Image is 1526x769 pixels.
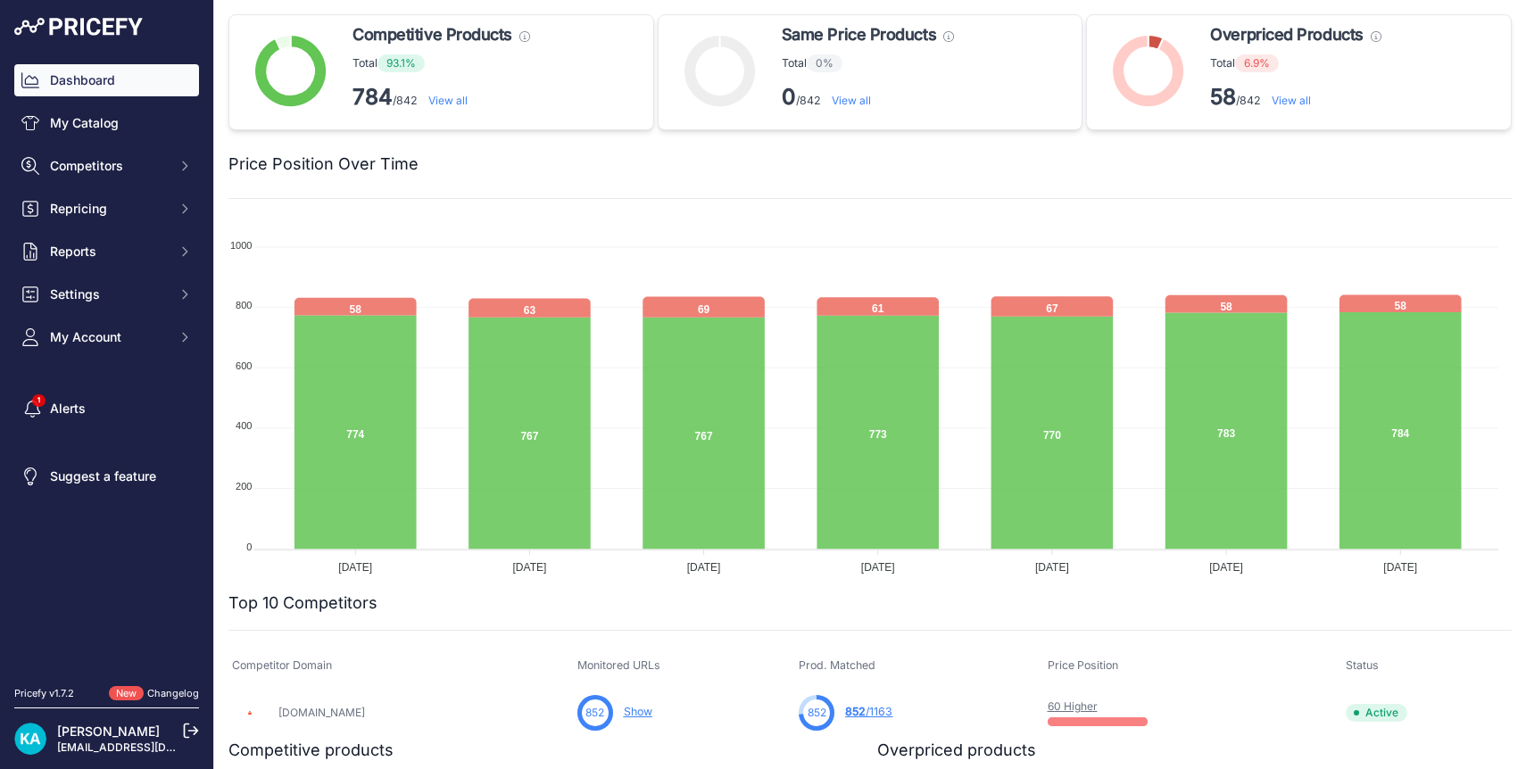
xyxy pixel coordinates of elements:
[1210,84,1236,110] strong: 58
[236,420,252,431] tspan: 400
[1210,54,1381,72] p: Total
[782,84,796,110] strong: 0
[1210,83,1381,112] p: /842
[1210,22,1363,47] span: Overpriced Products
[1272,94,1311,107] a: View all
[782,83,954,112] p: /842
[513,561,547,574] tspan: [DATE]
[832,94,871,107] a: View all
[278,706,365,719] a: [DOMAIN_NAME]
[1035,561,1069,574] tspan: [DATE]
[377,54,425,72] span: 93.1%
[782,22,936,47] span: Same Price Products
[585,705,604,721] span: 852
[14,18,143,36] img: Pricefy Logo
[50,285,167,303] span: Settings
[14,236,199,268] button: Reports
[14,460,199,492] a: Suggest a feature
[624,705,652,718] a: Show
[14,64,199,665] nav: Sidebar
[232,658,332,672] span: Competitor Domain
[877,738,1036,763] h2: Overpriced products
[1235,54,1279,72] span: 6.9%
[1346,704,1407,722] span: Active
[1383,561,1417,574] tspan: [DATE]
[1048,658,1118,672] span: Price Position
[687,561,721,574] tspan: [DATE]
[782,54,954,72] p: Total
[50,200,167,218] span: Repricing
[228,152,419,177] h2: Price Position Over Time
[1209,561,1243,574] tspan: [DATE]
[845,705,892,718] a: 852/1163
[147,687,199,699] a: Changelog
[799,658,875,672] span: Prod. Matched
[109,686,144,701] span: New
[338,561,372,574] tspan: [DATE]
[50,243,167,260] span: Reports
[228,591,377,616] h2: Top 10 Competitors
[1346,658,1379,672] span: Status
[845,705,866,718] span: 852
[352,84,393,110] strong: 784
[236,481,252,492] tspan: 200
[861,561,895,574] tspan: [DATE]
[230,240,252,251] tspan: 1000
[428,94,468,107] a: View all
[14,278,199,310] button: Settings
[57,724,160,739] a: [PERSON_NAME]
[1048,699,1098,713] a: 60 Higher
[50,328,167,346] span: My Account
[14,193,199,225] button: Repricing
[246,542,252,552] tspan: 0
[228,738,394,763] h2: Competitive products
[352,83,530,112] p: /842
[14,321,199,353] button: My Account
[50,157,167,175] span: Competitors
[807,54,842,72] span: 0%
[14,393,199,425] a: Alerts
[577,658,660,672] span: Monitored URLs
[14,686,74,701] div: Pricefy v1.7.2
[14,107,199,139] a: My Catalog
[236,360,252,371] tspan: 600
[352,54,530,72] p: Total
[57,740,244,754] a: [EMAIL_ADDRESS][DOMAIN_NAME]
[808,705,826,721] span: 852
[236,300,252,310] tspan: 800
[14,150,199,182] button: Competitors
[352,22,512,47] span: Competitive Products
[14,64,199,96] a: Dashboard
